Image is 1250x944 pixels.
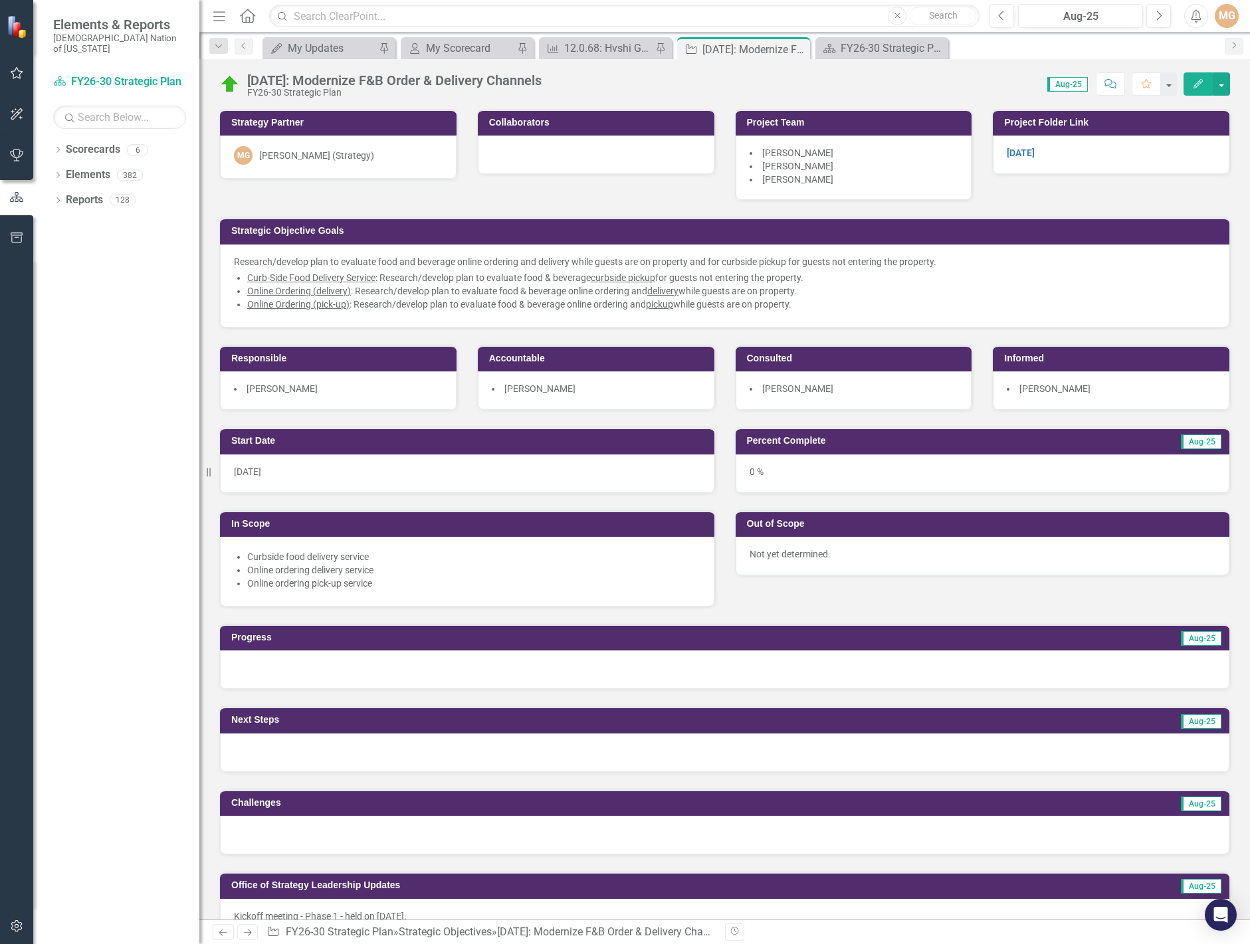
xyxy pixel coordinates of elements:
[497,925,728,938] div: [DATE]: Modernize F&B Order & Delivery Channels
[1023,9,1138,25] div: Aug-25
[1181,631,1221,646] span: Aug-25
[1019,383,1091,394] span: [PERSON_NAME]
[247,299,350,310] u: Online Ordering (pick-up)
[247,272,375,283] u: Curb-Side Food Delivery Service
[929,10,958,21] span: Search
[231,880,1026,890] h3: Office of Strategy Leadership Updates
[762,383,833,394] span: [PERSON_NAME]
[231,226,1223,236] h3: Strategic Objective Goals
[819,40,945,56] a: FY26-30 Strategic Plan
[110,195,136,206] div: 128
[231,519,708,529] h3: In Scope
[747,519,1223,529] h3: Out of Scope
[247,73,542,88] div: [DATE]: Modernize F&B Order & Delivery Channels
[1181,714,1221,729] span: Aug-25
[750,547,1216,561] p: Not yet determined.
[489,118,708,128] h3: Collaborators
[1181,879,1221,894] span: Aug-25
[219,74,241,95] img: On Target
[127,144,148,155] div: 6
[736,454,1230,493] div: 0 %
[247,284,1215,298] li: : Research/develop plan to evaluate food & beverage online ordering and while guests are on prope...
[66,193,103,208] a: Reports
[288,40,375,56] div: My Updates
[247,577,700,590] li: Online ordering pick-up service
[266,40,375,56] a: My Updates
[53,74,186,90] a: FY26-30 Strategic Plan
[247,550,700,563] li: Curbside food delivery service
[234,466,261,477] span: [DATE]
[231,715,762,725] h3: Next Steps
[53,33,186,54] small: [DEMOGRAPHIC_DATA] Nation of [US_STATE]
[646,299,673,310] u: pickup
[247,298,1215,311] li: : Research/develop plan to evaluate food & beverage online ordering and while guests are on prope...
[762,174,833,185] span: [PERSON_NAME]
[234,909,1215,923] p: Kickoff meeting - Phase 1 - held on [DATE].
[399,925,492,938] a: Strategic Objectives
[542,40,652,56] a: 12.0.68: Hvshi Gift Shop Inventory KPIs
[747,118,966,128] h3: Project Team
[1205,899,1237,931] div: Open Intercom Messenger
[747,436,1059,446] h3: Percent Complete
[234,146,253,165] div: MG
[426,40,514,56] div: My Scorecard
[1004,353,1223,363] h3: Informed
[231,118,450,128] h3: Strategy Partner
[841,40,945,56] div: FY26-30 Strategic Plan
[247,563,700,577] li: Online ordering delivery service
[7,15,30,39] img: ClearPoint Strategy
[247,271,1215,284] li: : Research/develop plan to evaluate food & beverage for guests not entering the property.
[1181,434,1221,449] span: Aug-25
[247,286,351,296] u: Online Ordering (delivery)
[231,353,450,363] h3: Responsible
[1004,118,1223,128] h3: Project Folder Link
[234,255,1215,268] p: Research/develop plan to evaluate food and beverage online ordering and delivery while guests are...
[762,161,833,171] span: [PERSON_NAME]
[489,353,708,363] h3: Accountable
[404,40,514,56] a: My Scorecard
[231,798,769,808] h3: Challenges
[66,142,120,157] a: Scorecards
[1007,147,1035,158] a: [DATE]
[231,436,708,446] h3: Start Date
[53,106,186,129] input: Search Below...
[286,925,393,938] a: FY26-30 Strategic Plan
[53,17,186,33] span: Elements & Reports
[564,40,652,56] div: 12.0.68: Hvshi Gift Shop Inventory KPIs
[1047,77,1088,92] span: Aug-25
[117,169,143,181] div: 382
[231,632,718,642] h3: Progress
[1181,797,1221,811] span: Aug-25
[1215,4,1239,28] button: MG
[266,925,714,940] div: » »
[647,286,678,296] u: delivery
[1018,4,1143,28] button: Aug-25
[910,7,976,25] button: Search
[747,353,966,363] h3: Consulted
[762,147,833,158] span: [PERSON_NAME]
[259,149,374,162] div: [PERSON_NAME] (Strategy)
[702,41,807,58] div: [DATE]: Modernize F&B Order & Delivery Channels
[66,167,110,183] a: Elements
[269,5,980,28] input: Search ClearPoint...
[247,88,542,98] div: FY26-30 Strategic Plan
[247,383,318,394] span: [PERSON_NAME]
[504,383,575,394] span: [PERSON_NAME]
[591,272,655,283] u: curbside pickup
